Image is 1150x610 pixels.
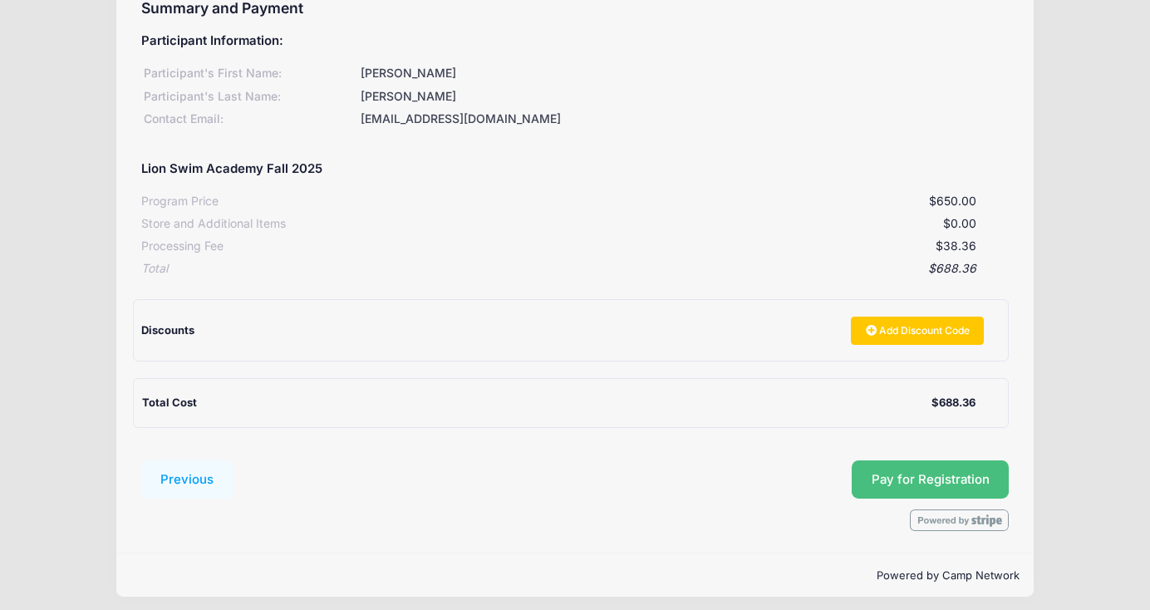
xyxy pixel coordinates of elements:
[358,88,1010,106] div: [PERSON_NAME]
[141,460,234,499] button: Previous
[141,34,1010,49] h5: Participant Information:
[358,65,1010,82] div: [PERSON_NAME]
[852,460,1010,499] button: Pay for Registration
[141,111,358,128] div: Contact Email:
[141,215,286,233] div: Store and Additional Items
[224,238,977,255] div: $38.36
[286,215,977,233] div: $0.00
[130,568,1020,584] p: Powered by Camp Network
[358,111,1010,128] div: [EMAIL_ADDRESS][DOMAIN_NAME]
[141,88,358,106] div: Participant's Last Name:
[141,162,322,177] h5: Lion Swim Academy Fall 2025
[141,260,168,278] div: Total
[931,395,976,411] div: $688.36
[141,65,358,82] div: Participant's First Name:
[168,260,977,278] div: $688.36
[141,193,219,210] div: Program Price
[851,317,984,345] a: Add Discount Code
[872,472,990,487] span: Pay for Registration
[141,238,224,255] div: Processing Fee
[141,323,194,337] span: Discounts
[142,395,932,411] div: Total Cost
[929,194,976,208] span: $650.00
